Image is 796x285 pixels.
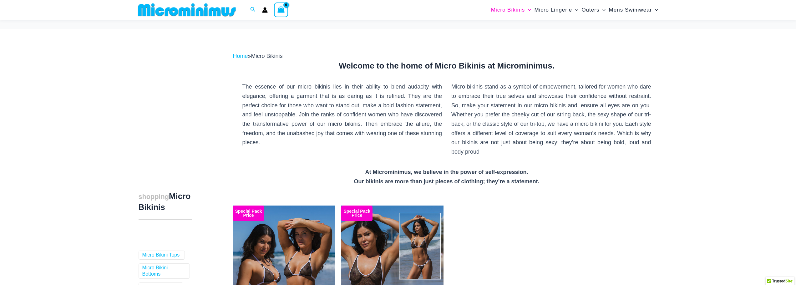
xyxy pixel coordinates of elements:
[525,2,531,18] span: Menu Toggle
[139,191,192,213] h3: Micro Bikinis
[609,2,652,18] span: Mens Swimwear
[233,53,248,59] a: Home
[139,193,169,201] span: shopping
[599,2,606,18] span: Menu Toggle
[451,82,651,157] p: Micro bikinis stand as a symbol of empowerment, tailored for women who dare to embrace their true...
[233,209,264,217] b: Special Pack Price
[139,47,195,172] iframe: TrustedSite Certified
[274,3,288,17] a: View Shopping Cart, empty
[652,2,658,18] span: Menu Toggle
[251,53,283,59] span: Micro Bikinis
[534,2,572,18] span: Micro Lingerie
[262,7,268,13] a: Account icon link
[489,2,533,18] a: Micro BikinisMenu ToggleMenu Toggle
[365,169,528,175] strong: At Microminimus, we believe in the power of self-expression.
[580,2,607,18] a: OutersMenu ToggleMenu Toggle
[242,82,442,147] p: The essence of our micro bikinis lies in their ability to blend audacity with elegance, offering ...
[341,209,373,217] b: Special Pack Price
[533,2,580,18] a: Micro LingerieMenu ToggleMenu Toggle
[135,3,238,17] img: MM SHOP LOGO FLAT
[142,265,185,278] a: Micro Bikini Bottoms
[250,6,256,14] a: Search icon link
[581,2,599,18] span: Outers
[491,2,525,18] span: Micro Bikinis
[233,53,283,59] span: »
[238,61,656,71] h3: Welcome to the home of Micro Bikinis at Microminimus.
[142,252,180,258] a: Micro Bikini Tops
[572,2,578,18] span: Menu Toggle
[489,1,661,19] nav: Site Navigation
[607,2,660,18] a: Mens SwimwearMenu ToggleMenu Toggle
[354,178,539,185] strong: Our bikinis are more than just pieces of clothing; they’re a statement.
